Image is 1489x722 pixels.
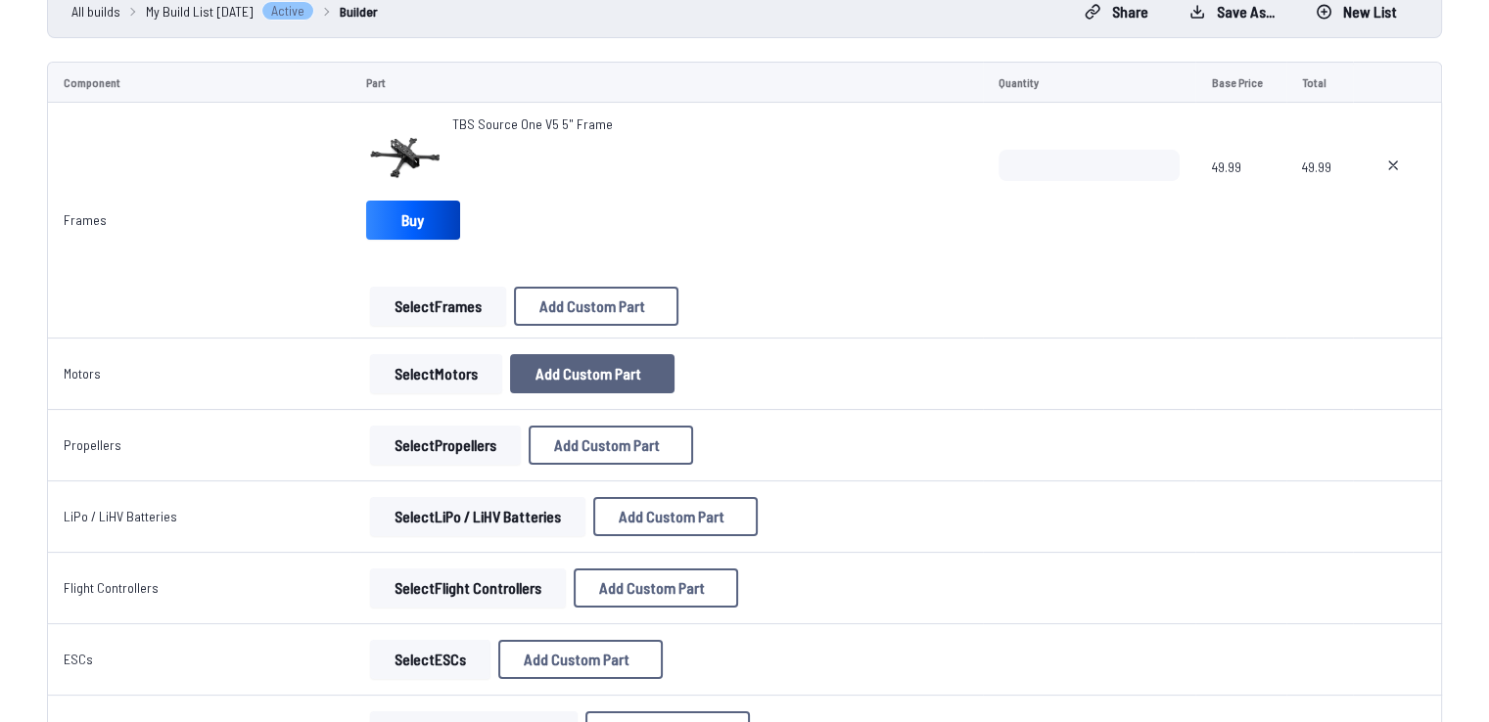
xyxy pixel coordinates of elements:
[146,1,254,22] span: My Build List [DATE]
[64,436,121,453] a: Propellers
[370,568,566,608] button: SelectFlight Controllers
[370,354,502,393] button: SelectMotors
[452,114,613,134] a: TBS Source One V5 5" Frame
[366,114,444,193] img: image
[370,426,521,465] button: SelectPropellers
[366,354,506,393] a: SelectMotors
[64,211,107,228] a: Frames
[593,497,758,536] button: Add Custom Part
[554,437,660,453] span: Add Custom Part
[510,354,675,393] button: Add Custom Part
[366,640,494,679] a: SelectESCs
[539,298,645,314] span: Add Custom Part
[983,62,1196,103] td: Quantity
[64,365,101,382] a: Motors
[529,426,693,465] button: Add Custom Part
[366,497,589,536] a: SelectLiPo / LiHV Batteries
[574,568,738,608] button: Add Custom Part
[599,580,705,596] span: Add Custom Part
[452,115,613,132] span: TBS Source One V5 5" Frame
[1302,150,1337,244] span: 49.99
[619,509,724,524] span: Add Custom Part
[366,201,460,240] a: Buy
[514,287,678,326] button: Add Custom Part
[366,568,570,608] a: SelectFlight Controllers
[370,640,490,679] button: SelectESCs
[340,1,378,22] a: Builder
[71,1,120,22] a: All builds
[535,366,641,382] span: Add Custom Part
[64,508,177,524] a: LiPo / LiHV Batteries
[146,1,314,22] a: My Build List [DATE]Active
[350,62,983,103] td: Part
[47,62,350,103] td: Component
[1211,150,1270,244] span: 49.99
[64,651,93,667] a: ESCs
[64,579,159,596] a: Flight Controllers
[524,652,629,667] span: Add Custom Part
[366,426,525,465] a: SelectPropellers
[1195,62,1285,103] td: Base Price
[261,1,314,21] span: Active
[370,287,506,326] button: SelectFrames
[1286,62,1353,103] td: Total
[366,287,510,326] a: SelectFrames
[370,497,585,536] button: SelectLiPo / LiHV Batteries
[498,640,663,679] button: Add Custom Part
